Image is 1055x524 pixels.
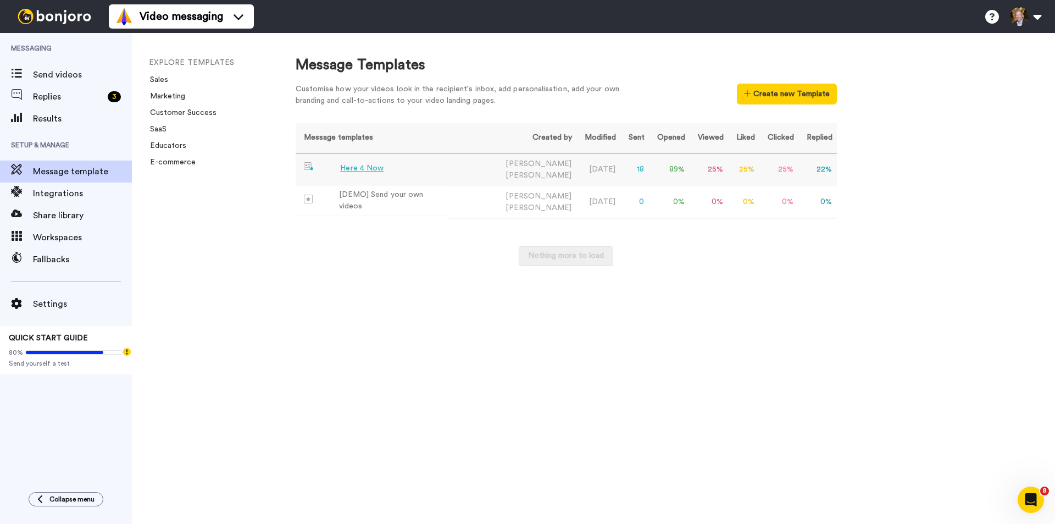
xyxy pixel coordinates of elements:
div: 3 [108,91,121,102]
td: 25 % [728,153,759,186]
div: Here 4 Now [340,163,384,174]
span: Workspaces [33,231,132,244]
td: [PERSON_NAME] [446,186,576,218]
img: bj-logo-header-white.svg [13,9,96,24]
td: 0 [620,186,649,218]
td: [PERSON_NAME] [446,153,576,186]
th: Sent [620,123,649,153]
span: Integrations [33,187,132,200]
span: Message template [33,165,132,178]
th: Liked [728,123,759,153]
span: Send videos [33,68,132,81]
th: Replied [798,123,837,153]
a: Sales [143,76,168,84]
th: Clicked [759,123,798,153]
span: Fallbacks [33,253,132,266]
td: 25 % [690,153,728,186]
img: nextgen-template.svg [304,162,314,171]
div: Customise how your videos look in the recipient's inbox, add personalisation, add your own brandi... [296,84,636,107]
span: Settings [33,297,132,311]
span: 80% [9,348,23,357]
td: 0 % [728,186,759,218]
span: Replies [33,90,103,103]
div: [DEMO] Send your own videos [339,189,442,212]
th: Viewed [690,123,728,153]
td: 0 % [690,186,728,218]
td: 18 [620,153,649,186]
iframe: Intercom live chat [1018,487,1044,513]
td: 0 % [798,186,837,218]
a: Educators [143,142,186,150]
img: vm-color.svg [115,8,133,25]
th: Modified [576,123,620,153]
span: [PERSON_NAME] [506,204,571,212]
button: Collapse menu [29,492,103,506]
span: Video messaging [140,9,223,24]
span: Results [33,112,132,125]
button: Create new Template [737,84,836,104]
td: 25 % [759,153,798,186]
span: Collapse menu [49,495,95,504]
a: E-commerce [143,158,196,166]
img: demo-template.svg [304,195,313,203]
th: Message templates [296,123,447,153]
div: Tooltip anchor [122,347,132,357]
td: 89 % [649,153,690,186]
span: 8 [1040,487,1049,495]
th: Created by [446,123,576,153]
span: [PERSON_NAME] [506,172,571,179]
td: 0 % [759,186,798,218]
span: Send yourself a test [9,359,123,368]
a: Customer Success [143,109,216,117]
button: Nothing more to load [519,246,613,266]
td: [DATE] [576,153,620,186]
td: 0 % [649,186,690,218]
th: Opened [649,123,690,153]
td: 22 % [798,153,837,186]
span: QUICK START GUIDE [9,334,88,342]
span: Share library [33,209,132,222]
li: EXPLORE TEMPLATES [149,57,297,69]
a: SaaS [143,125,166,133]
td: [DATE] [576,186,620,218]
a: Marketing [143,92,185,100]
div: Message Templates [296,55,837,75]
